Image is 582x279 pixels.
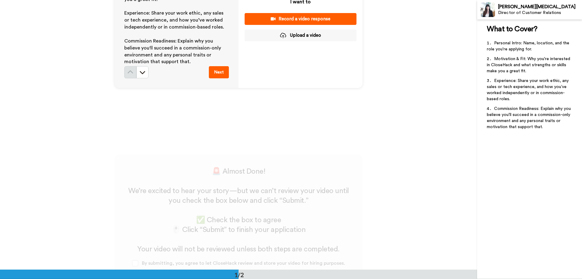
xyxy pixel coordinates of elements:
[487,41,570,51] span: Personal Intro: Name, location, and the role you're applying for.
[124,11,225,29] span: Experience: Share your work ethic, any sales or tech experience, and how you’ve worked independen...
[487,26,537,33] span: What to Cover?
[249,16,352,22] div: Record a video response
[487,57,571,73] span: Motivation & Fit: Why you're interested in CloseHack and what strengths or skills make you a grea...
[225,270,254,279] div: 1/2
[245,13,356,25] button: Record a video response
[480,2,495,17] img: Profile Image
[498,10,582,15] div: Director of Customer Relations
[124,39,222,64] span: Commission Readiness: Explain why you believe you'll succeed in a commission-only environment and...
[487,79,570,101] span: Experience: Share your work ethic, any sales or tech experience, and how you’ve worked independen...
[209,66,229,78] button: Next
[487,107,572,129] span: Commission Readiness: Explain why you believe you'll succeed in a commission-only environment and...
[245,29,356,41] button: Upload a video
[498,4,582,10] div: [PERSON_NAME][MEDICAL_DATA]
